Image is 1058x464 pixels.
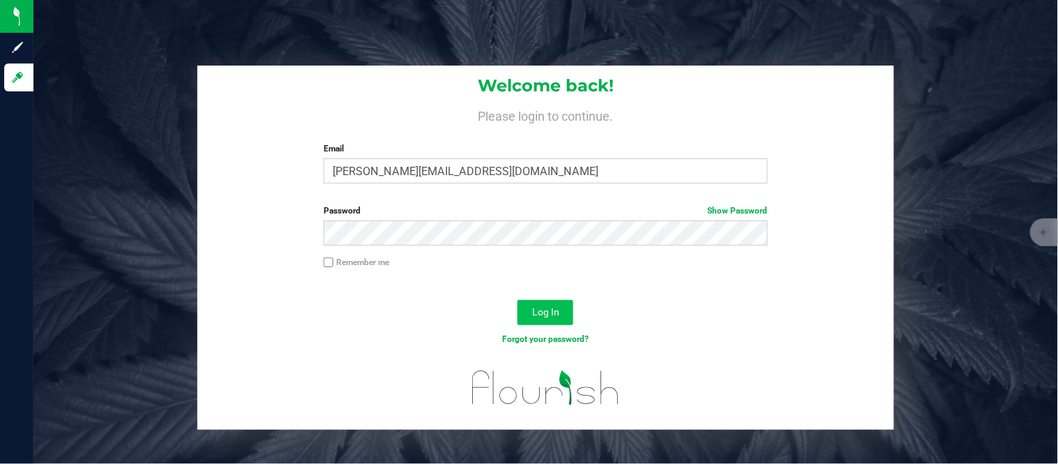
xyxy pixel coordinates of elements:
[459,360,633,416] img: flourish_logo.svg
[324,256,389,269] label: Remember me
[10,70,24,84] inline-svg: Log in
[532,306,559,317] span: Log In
[708,206,768,216] a: Show Password
[324,206,361,216] span: Password
[324,257,333,267] input: Remember me
[197,77,894,95] h1: Welcome back!
[197,106,894,123] h4: Please login to continue.
[10,40,24,54] inline-svg: Sign up
[324,142,767,155] label: Email
[517,300,573,325] button: Log In
[502,334,589,344] a: Forgot your password?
